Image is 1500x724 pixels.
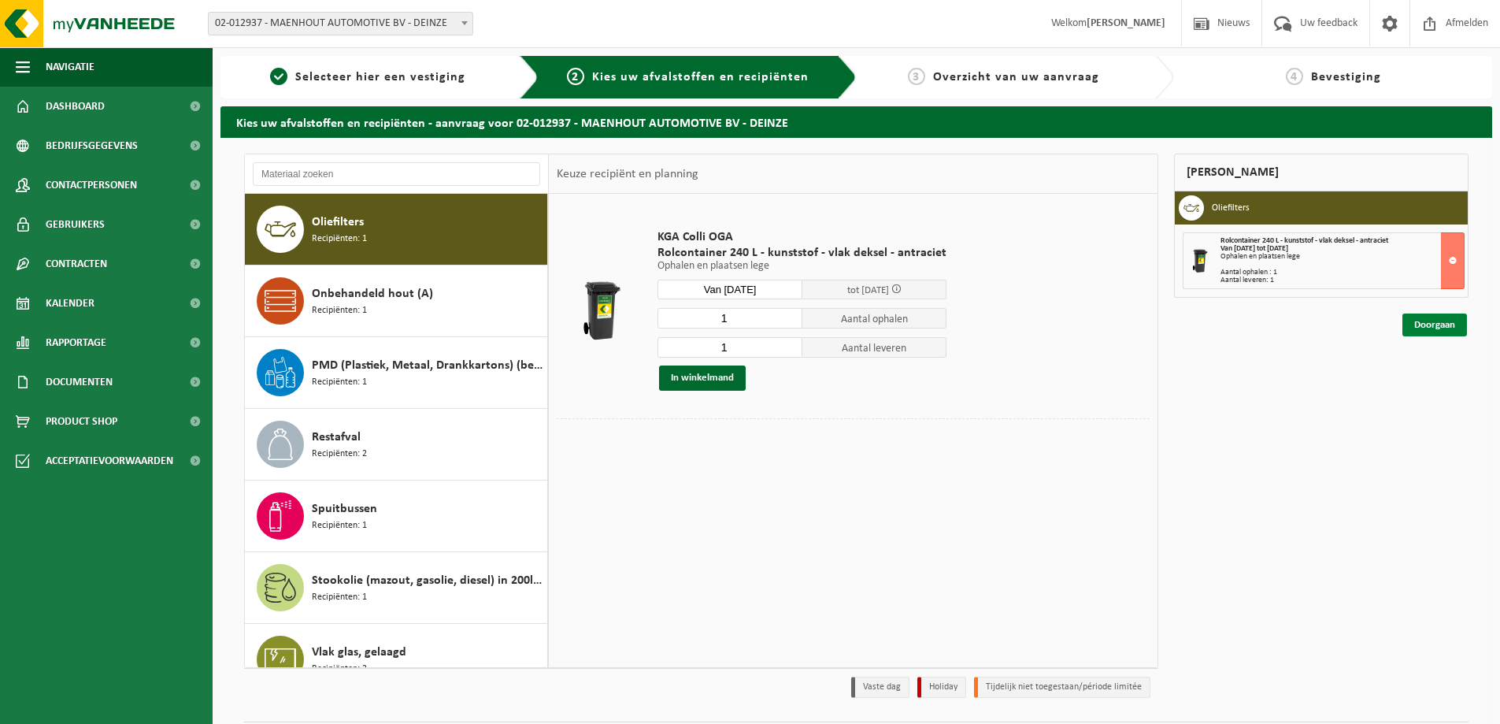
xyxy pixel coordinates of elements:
[46,165,137,205] span: Contactpersonen
[245,552,548,624] button: Stookolie (mazout, gasolie, diesel) in 200lt-vat Recipiënten: 1
[270,68,287,85] span: 1
[312,303,367,318] span: Recipiënten: 1
[245,481,548,552] button: Spuitbussen Recipiënten: 1
[312,428,361,447] span: Restafval
[917,677,966,698] li: Holiday
[46,87,105,126] span: Dashboard
[549,154,706,194] div: Keuze recipiënt en planning
[245,409,548,481] button: Restafval Recipiënten: 2
[933,71,1099,84] span: Overzicht van uw aanvraag
[253,162,540,186] input: Materiaal zoeken
[1286,68,1303,85] span: 4
[657,280,802,299] input: Selecteer datum
[312,213,364,232] span: Oliefilters
[1220,244,1288,253] strong: Van [DATE] tot [DATE]
[1212,195,1250,221] h3: Oliefilters
[847,285,889,295] span: tot [DATE]
[312,356,543,375] span: PMD (Plastiek, Metaal, Drankkartons) (bedrijven)
[46,244,107,284] span: Contracten
[312,571,543,590] span: Stookolie (mazout, gasolie, diesel) in 200lt-vat
[1174,154,1469,191] div: [PERSON_NAME]
[295,71,465,84] span: Selecteer hier een vestiging
[312,284,433,303] span: Onbehandeld hout (A)
[1311,71,1381,84] span: Bevestiging
[46,47,94,87] span: Navigatie
[220,106,1492,137] h2: Kies uw afvalstoffen en recipiënten - aanvraag voor 02-012937 - MAENHOUT AUTOMOTIVE BV - DEINZE
[312,643,406,662] span: Vlak glas, gelaagd
[312,499,377,518] span: Spuitbussen
[312,662,367,677] span: Recipiënten: 2
[657,261,946,272] p: Ophalen en plaatsen lege
[1220,253,1464,261] div: Ophalen en plaatsen lege
[659,366,746,391] button: In winkelmand
[802,337,947,358] span: Aantal leveren
[245,624,548,695] button: Vlak glas, gelaagd Recipiënten: 2
[312,232,367,247] span: Recipiënten: 1
[657,229,946,245] span: KGA Colli OGA
[974,677,1150,698] li: Tijdelijk niet toegestaan/période limitée
[228,68,507,87] a: 1Selecteer hier een vestiging
[46,284,94,323] span: Kalender
[592,71,809,84] span: Kies uw afvalstoffen en recipiënten
[208,12,473,35] span: 02-012937 - MAENHOUT AUTOMOTIVE BV - DEINZE
[46,441,173,481] span: Acceptatievoorwaarden
[245,194,548,265] button: Oliefilters Recipiënten: 1
[46,126,138,165] span: Bedrijfsgegevens
[908,68,925,85] span: 3
[245,265,548,337] button: Onbehandeld hout (A) Recipiënten: 1
[312,375,367,390] span: Recipiënten: 1
[851,677,909,698] li: Vaste dag
[1402,314,1467,336] a: Doorgaan
[209,13,472,35] span: 02-012937 - MAENHOUT AUTOMOTIVE BV - DEINZE
[657,245,946,261] span: Rolcontainer 240 L - kunststof - vlak deksel - antraciet
[1220,277,1464,284] div: Aantal leveren: 1
[312,447,367,462] span: Recipiënten: 2
[1220,269,1464,277] div: Aantal ophalen : 1
[46,362,113,402] span: Documenten
[312,590,367,605] span: Recipiënten: 1
[802,308,947,329] span: Aantal ophalen
[567,68,584,85] span: 2
[46,205,105,244] span: Gebruikers
[312,518,367,533] span: Recipiënten: 1
[46,323,106,362] span: Rapportage
[1220,236,1388,245] span: Rolcontainer 240 L - kunststof - vlak deksel - antraciet
[245,337,548,409] button: PMD (Plastiek, Metaal, Drankkartons) (bedrijven) Recipiënten: 1
[46,402,117,441] span: Product Shop
[1087,17,1165,29] strong: [PERSON_NAME]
